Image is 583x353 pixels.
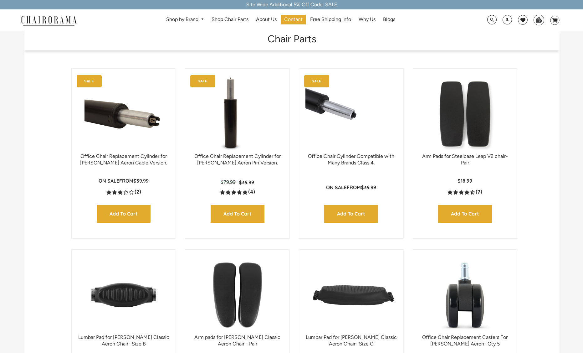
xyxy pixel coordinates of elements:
a: Office Chair Replacement Cylinder for Herman Miller Aeron Pin Version. - chairorama Office Chair ... [192,75,283,153]
img: Office Chair Replacement Casters For Herman Miller Aeron- Qty 5 - chairorama [419,256,511,334]
img: WhatsApp_Image_2024-07-12_at_16.23.01.webp [534,15,544,24]
input: Add to Cart [211,205,264,223]
a: Office Chair Cylinder Compatible with Many Brands Class 4. - chairorama Office Chair Cylinder Com... [305,75,397,153]
img: Office Chair Cylinder Compatible with Many Brands Class 4. - chairorama [305,75,397,153]
span: Shop Chair Parts [212,16,248,23]
img: Lumbar Pad for Herman Miller Classic Aeron Chair- Size C - chairorama [305,256,397,334]
span: About Us [256,16,277,23]
text: SALE [198,79,207,83]
span: $39.99 [239,179,254,185]
a: Lumbar Pad for Herman Miller Classic Aeron Chair- Size B - chairorama Lumbar Pad for Herman Mille... [78,256,170,334]
a: Office Chair Replacement Casters For [PERSON_NAME] Aeron- Qty 5 [422,334,508,347]
a: Arm pads for Herman Miller Classic Aeron Chair - Pair - chairorama Arm pads for Herman Miller Cla... [192,256,283,334]
img: Arm pads for Herman Miller Classic Aeron Chair - Pair - chairorama [192,256,283,334]
text: SALE [84,79,94,83]
strong: On Sale [99,178,119,184]
span: Free Shipping Info [310,16,351,23]
a: Lumbar Pad for [PERSON_NAME] Classic Aeron Chair- Size B [78,334,169,347]
a: Office Chair Cylinder Compatible with Many Brands Class 4. [308,153,394,166]
text: SALE [312,79,321,83]
h1: Chair Parts [31,31,554,45]
img: Office Chair Replacement Cylinder for Herman Miller Aeron Cable Version. - chairorama [78,75,170,153]
strong: On Sale [326,184,347,190]
input: Add to Cart [324,205,378,223]
img: Lumbar Pad for Herman Miller Classic Aeron Chair- Size B - chairorama [78,256,170,334]
span: (7) [476,189,482,195]
a: Arm pads for [PERSON_NAME] Classic Aeron Chair - Pair [194,334,280,347]
a: Office Chair Replacement Cylinder for [PERSON_NAME] Aeron Cable Version. [80,153,167,166]
span: $18.99 [458,178,472,184]
a: Office Chair Replacement Casters For Herman Miller Aeron- Qty 5 - chairorama Office Chair Replace... [419,256,511,334]
input: Add to Cart [438,205,492,223]
span: Blogs [383,16,395,23]
img: Arm Pads for Steelcase Leap V2 chair- Pair - chairorama [419,75,511,153]
span: $39.99 [133,178,149,184]
a: About Us [253,15,280,24]
img: chairorama [18,15,80,26]
span: $39.99 [361,184,376,190]
img: Office Chair Replacement Cylinder for Herman Miller Aeron Pin Version. - chairorama [192,75,270,153]
a: Arm Pads for Steelcase Leap V2 chair- Pair [422,153,508,166]
a: Shop by Brand [163,15,207,24]
a: Contact [281,15,306,24]
a: Why Us [355,15,379,24]
span: Why Us [359,16,376,23]
a: 4.4 rating (7 votes) [447,189,482,195]
a: Shop Chair Parts [208,15,252,24]
a: Free Shipping Info [307,15,354,24]
p: from [326,184,376,191]
a: Arm Pads for Steelcase Leap V2 chair- Pair - chairorama Arm Pads for Steelcase Leap V2 chair- Pai... [419,75,511,153]
input: Add to Cart [97,205,151,223]
a: Blogs [380,15,398,24]
span: (2) [135,189,141,195]
nav: DesktopNavigation [107,15,455,26]
span: $79.99 [221,179,236,185]
span: (4) [248,189,255,195]
a: Lumbar Pad for Herman Miller Classic Aeron Chair- Size C - chairorama Lumbar Pad for Herman Mille... [305,256,397,334]
span: Contact [284,16,303,23]
a: 5.0 rating (4 votes) [220,189,255,195]
a: Office Chair Replacement Cylinder for [PERSON_NAME] Aeron Pin Version. [194,153,281,166]
a: Lumbar Pad for [PERSON_NAME] Classic Aeron Chair- Size C [306,334,397,347]
a: 3.0 rating (2 votes) [106,189,141,195]
p: from [99,178,149,184]
a: Office Chair Replacement Cylinder for Herman Miller Aeron Cable Version. - chairorama Office Chai... [78,75,170,153]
